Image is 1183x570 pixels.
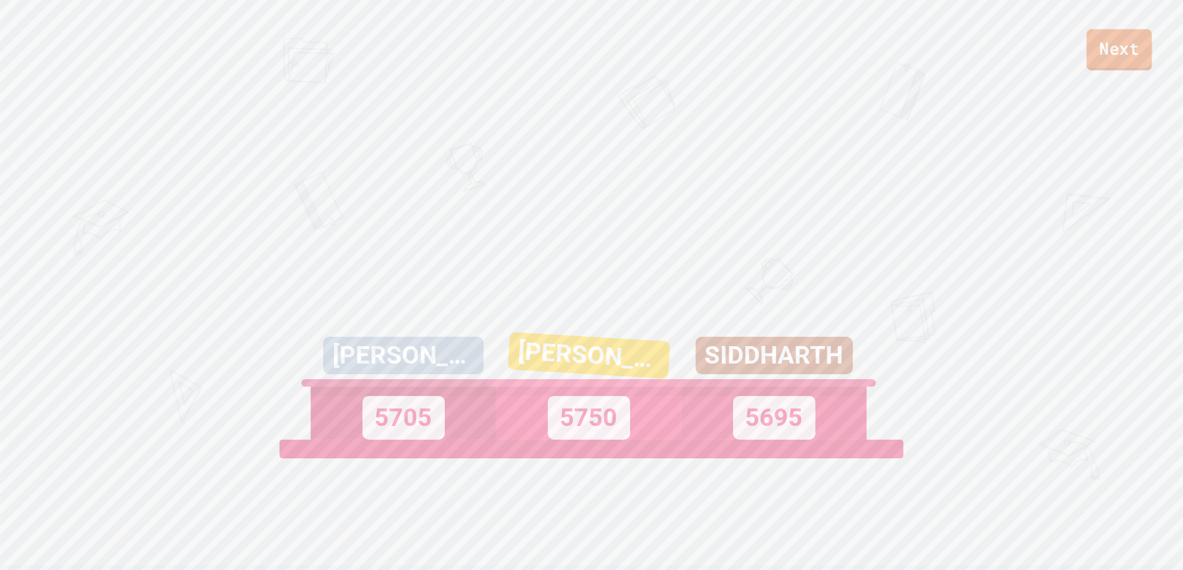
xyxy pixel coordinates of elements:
a: Next [1087,29,1152,70]
div: 5695 [733,396,815,440]
div: SIDDHARTH [696,337,853,374]
div: 5750 [548,396,630,440]
div: [PERSON_NAME] [323,337,484,374]
div: 5705 [363,396,445,440]
div: [PERSON_NAME] [508,332,670,379]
